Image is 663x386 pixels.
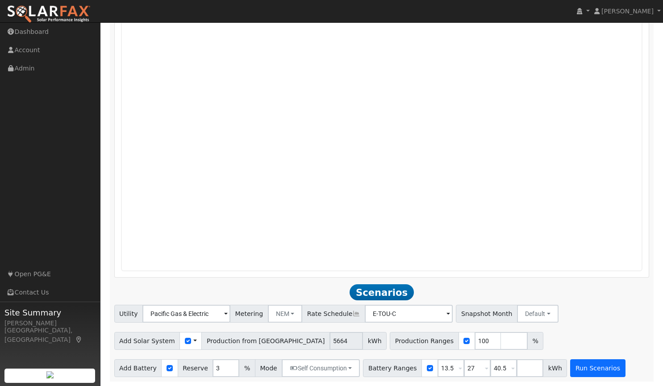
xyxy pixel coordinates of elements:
button: Run Scenarios [570,359,625,377]
input: Select a Utility [142,305,230,323]
span: Utility [114,305,143,323]
span: Metering [230,305,268,323]
span: kWh [363,332,387,350]
input: Select a Rate Schedule [365,305,453,323]
a: Map [75,336,83,343]
div: [GEOGRAPHIC_DATA], [GEOGRAPHIC_DATA] [4,326,96,344]
button: Self Consumption [282,359,360,377]
span: Production from [GEOGRAPHIC_DATA] [201,332,330,350]
span: Scenarios [350,284,413,300]
span: [PERSON_NAME] [601,8,654,15]
span: Snapshot Month [456,305,517,323]
span: Add Solar System [114,332,180,350]
span: Battery Ranges [363,359,422,377]
button: NEM [268,305,303,323]
span: kWh [543,359,567,377]
span: Add Battery [114,359,162,377]
span: Reserve [178,359,213,377]
span: Mode [255,359,282,377]
span: Site Summary [4,307,96,319]
div: [PERSON_NAME] [4,319,96,328]
img: SolarFax [7,5,91,24]
span: Rate Schedule [302,305,365,323]
button: Default [517,305,559,323]
span: % [239,359,255,377]
span: % [527,332,543,350]
span: Production Ranges [390,332,459,350]
img: retrieve [46,371,54,378]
